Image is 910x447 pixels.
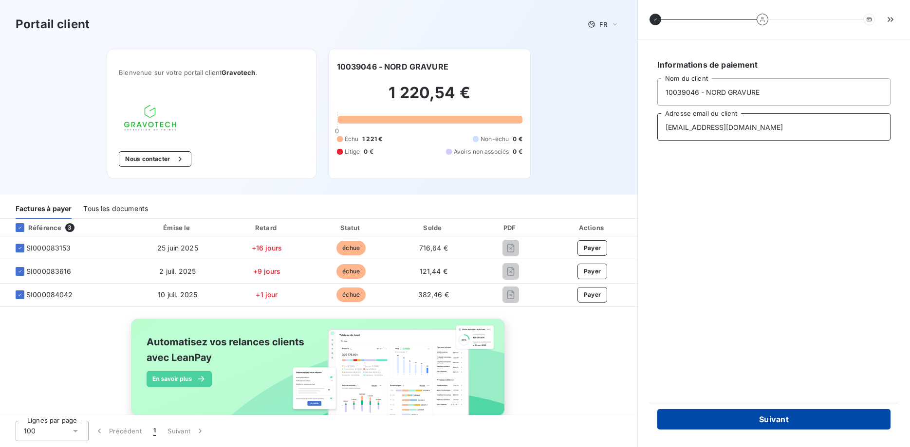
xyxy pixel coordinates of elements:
img: Company logo [119,100,181,136]
span: 100 [24,426,36,436]
span: 1 221 € [362,135,382,143]
button: Payer [577,240,608,256]
span: Litige [345,147,360,156]
input: placeholder [657,113,891,141]
button: Précédent [89,421,148,441]
div: Solde [395,223,472,232]
span: SI000083153 [26,243,71,253]
button: Payer [577,287,608,303]
span: 1 [153,426,156,436]
span: 382,46 € [418,290,449,299]
h6: Informations de paiement [657,59,891,71]
span: 25 juin 2025 [157,244,198,252]
span: Gravotech [222,69,255,76]
button: Suivant [657,409,891,429]
div: Émise le [133,223,222,232]
span: échue [336,241,366,255]
div: Factures à payer [16,198,72,219]
h6: 10039046 - NORD GRAVURE [337,61,448,72]
input: placeholder [657,78,891,106]
span: Échu [345,135,359,143]
button: Payer [577,264,608,279]
h2: 1 220,54 € [337,83,522,112]
span: échue [336,287,366,302]
button: Nous contacter [119,151,191,167]
span: 0 € [513,147,522,156]
span: 0 [335,127,339,135]
button: 1 [148,421,162,441]
img: banner [122,313,516,432]
div: Actions [549,223,635,232]
span: 121,44 € [420,267,447,275]
div: PDF [476,223,545,232]
span: +1 jour [256,290,278,299]
span: SI000084042 [26,290,73,300]
span: +16 jours [252,244,282,252]
div: Référence [8,223,61,232]
button: Suivant [162,421,211,441]
div: Retard [226,223,307,232]
span: échue [336,264,366,279]
span: Non-échu [481,135,509,143]
span: 0 € [513,135,522,143]
span: 716,64 € [419,244,448,252]
span: Bienvenue sur votre portail client . [119,69,304,76]
h3: Portail client [16,16,90,33]
div: Tous les documents [83,198,148,219]
span: 3 [65,223,74,232]
span: FR [599,20,607,28]
span: 2 juil. 2025 [159,267,196,275]
span: SI000083616 [26,267,72,276]
span: +9 jours [253,267,280,275]
span: 10 juil. 2025 [158,290,197,299]
span: Avoirs non associés [454,147,509,156]
span: 0 € [364,147,373,156]
div: Statut [312,223,391,232]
